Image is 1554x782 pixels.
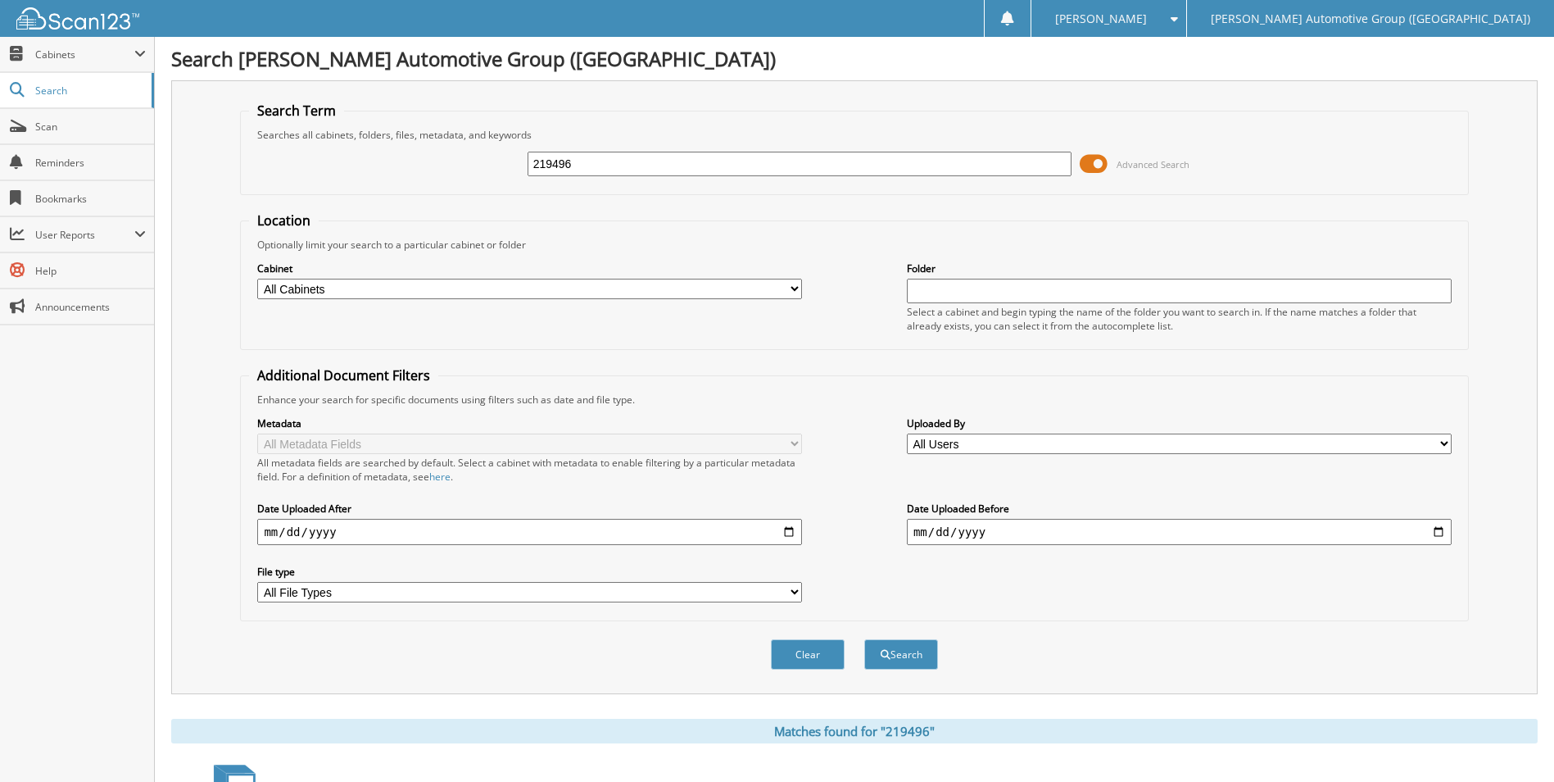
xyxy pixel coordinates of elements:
[864,639,938,670] button: Search
[171,719,1538,743] div: Matches found for "219496"
[907,502,1452,516] label: Date Uploaded Before
[257,565,802,579] label: File type
[35,48,134,61] span: Cabinets
[35,192,146,206] span: Bookmarks
[1117,158,1189,170] span: Advanced Search
[249,128,1459,142] div: Searches all cabinets, folders, files, metadata, and keywords
[257,416,802,430] label: Metadata
[249,366,438,384] legend: Additional Document Filters
[35,156,146,170] span: Reminders
[1211,14,1530,24] span: [PERSON_NAME] Automotive Group ([GEOGRAPHIC_DATA])
[35,84,143,98] span: Search
[35,228,134,242] span: User Reports
[249,211,319,230] legend: Location
[35,264,146,278] span: Help
[171,45,1538,72] h1: Search [PERSON_NAME] Automotive Group ([GEOGRAPHIC_DATA])
[249,393,1459,407] div: Enhance your search for specific documents using filters such as date and file type.
[249,102,344,120] legend: Search Term
[907,519,1452,545] input: end
[249,238,1459,252] div: Optionally limit your search to a particular cabinet or folder
[35,300,146,314] span: Announcements
[257,502,802,516] label: Date Uploaded After
[257,456,802,484] div: All metadata fields are searched by default. Select a cabinet with metadata to enable filtering b...
[907,416,1452,430] label: Uploaded By
[257,261,802,275] label: Cabinet
[1055,14,1147,24] span: [PERSON_NAME]
[771,639,845,670] button: Clear
[907,305,1452,333] div: Select a cabinet and begin typing the name of the folder you want to search in. If the name match...
[35,120,146,134] span: Scan
[429,470,451,484] a: here
[257,519,802,545] input: start
[907,261,1452,275] label: Folder
[16,7,139,30] img: scan123-logo-white.svg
